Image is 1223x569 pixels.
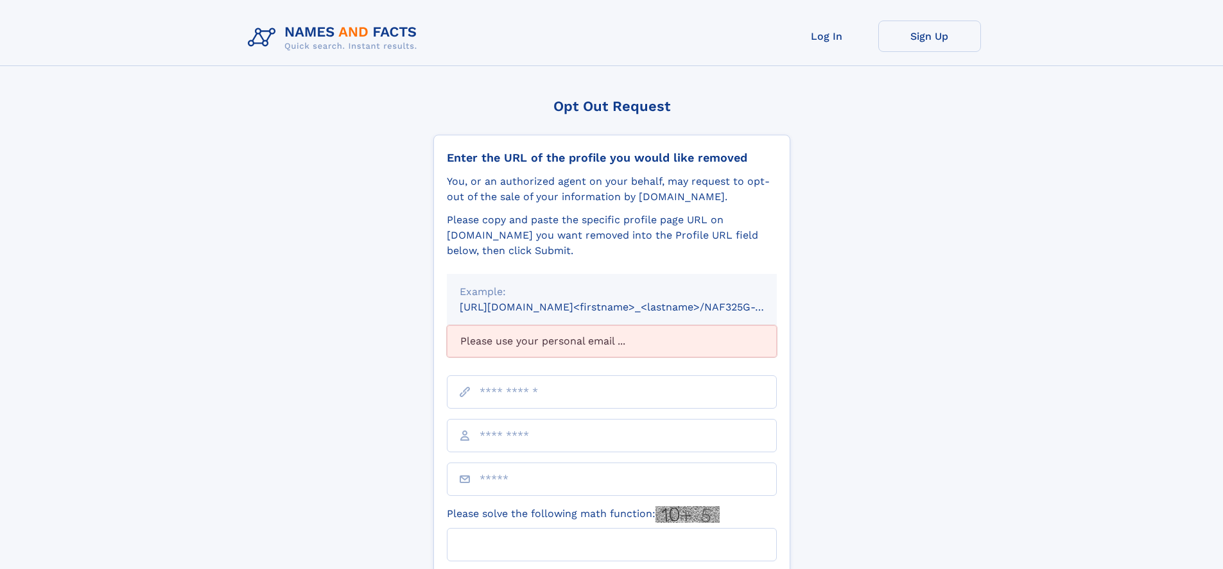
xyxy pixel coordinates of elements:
a: Log In [776,21,878,52]
a: Sign Up [878,21,981,52]
div: Opt Out Request [433,98,790,114]
div: Please use your personal email ... [447,325,777,357]
img: Logo Names and Facts [243,21,428,55]
small: [URL][DOMAIN_NAME]<firstname>_<lastname>/NAF325G-xxxxxxxx [460,301,801,313]
div: Example: [460,284,764,300]
div: You, or an authorized agent on your behalf, may request to opt-out of the sale of your informatio... [447,174,777,205]
div: Please copy and paste the specific profile page URL on [DOMAIN_NAME] you want removed into the Pr... [447,212,777,259]
label: Please solve the following math function: [447,506,720,523]
div: Enter the URL of the profile you would like removed [447,151,777,165]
